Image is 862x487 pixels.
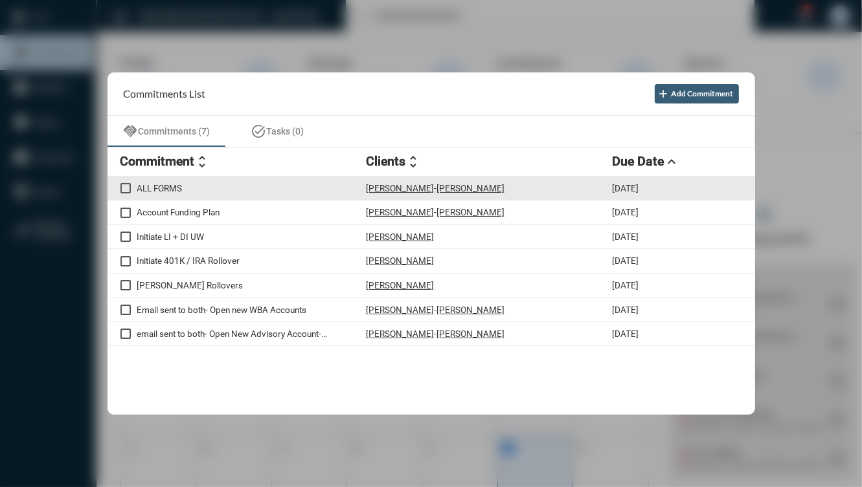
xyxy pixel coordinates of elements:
p: [PERSON_NAME] [367,280,435,290]
h2: Clients [367,154,406,169]
p: [PERSON_NAME] [367,207,435,217]
p: [DATE] [613,232,639,242]
p: [DATE] [613,305,639,315]
p: Email sent to both- Open new WBA Accounts [137,305,367,315]
p: [DATE] [613,329,639,339]
p: - [435,329,437,339]
mat-icon: unfold_more [406,154,422,169]
p: [PERSON_NAME] [437,207,505,217]
p: [DATE] [613,280,639,290]
p: [PERSON_NAME] [367,232,435,242]
span: Commitments (7) [139,126,210,136]
mat-icon: handshake [123,124,139,139]
p: [PERSON_NAME] [367,305,435,315]
p: - [435,207,437,217]
p: [PERSON_NAME] [367,329,435,339]
p: - [435,305,437,315]
p: [PERSON_NAME] Rollovers [137,280,367,290]
p: Account Funding Plan [137,207,367,217]
p: Initiate 401K / IRA Rollover [137,255,367,266]
mat-icon: add [657,87,670,100]
p: email sent to both- Open New Advisory Account- TUF681988 [137,329,367,339]
mat-icon: unfold_more [195,154,210,169]
p: [PERSON_NAME] [367,255,435,266]
h2: Due Date [613,154,664,169]
p: [PERSON_NAME] [367,183,435,193]
mat-icon: task_alt [251,124,267,139]
p: [PERSON_NAME] [437,183,505,193]
h2: Commitments List [124,87,206,100]
p: - [435,183,437,193]
p: [DATE] [613,255,639,266]
span: Tasks (0) [267,126,304,136]
p: [DATE] [613,207,639,217]
p: ALL FORMS [137,183,367,193]
p: Initiate LI + DI UW [137,232,367,242]
p: [DATE] [613,183,639,193]
p: [PERSON_NAME] [437,329,505,339]
h2: Commitment [120,154,195,169]
p: [PERSON_NAME] [437,305,505,315]
button: Add Commitment [655,84,739,103]
mat-icon: expand_less [664,154,680,169]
